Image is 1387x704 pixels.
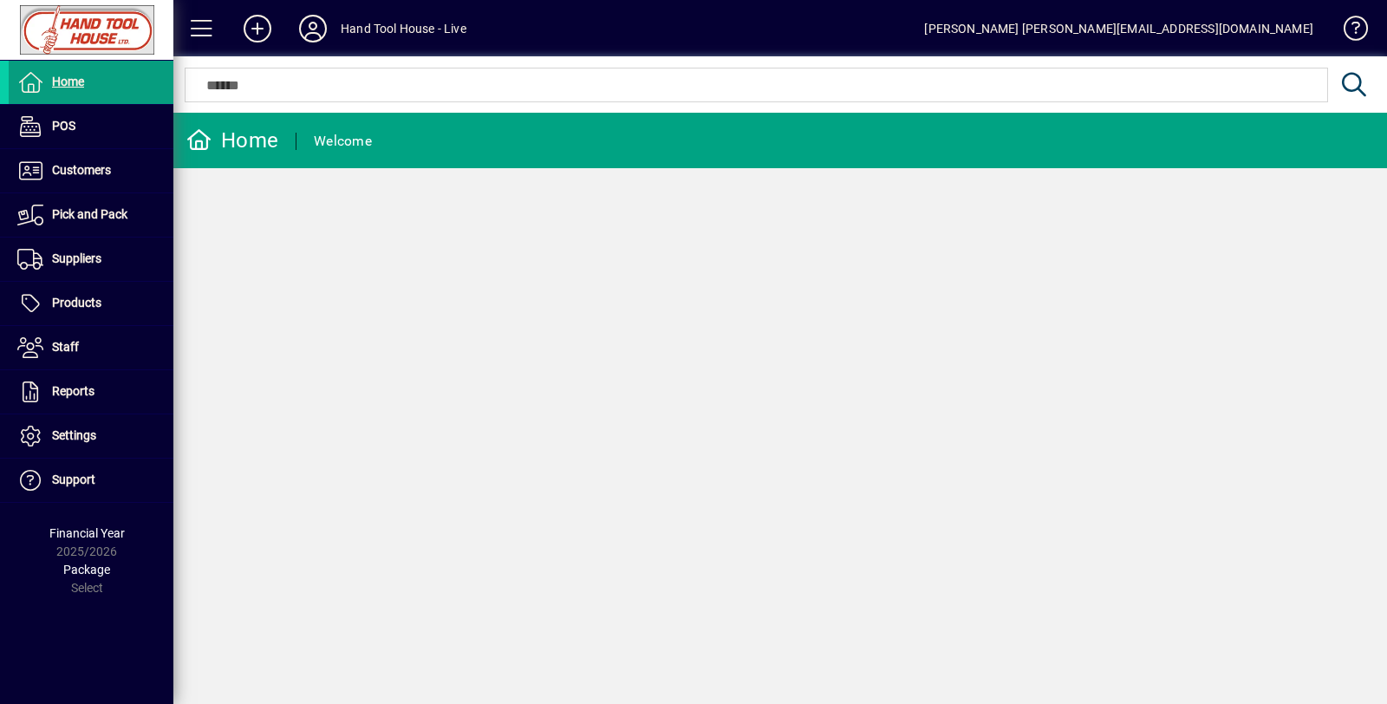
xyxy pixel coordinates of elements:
[9,105,173,148] a: POS
[285,13,341,44] button: Profile
[9,149,173,192] a: Customers
[9,193,173,237] a: Pick and Pack
[52,473,95,486] span: Support
[52,428,96,442] span: Settings
[9,459,173,502] a: Support
[341,15,466,42] div: Hand Tool House - Live
[49,526,125,540] span: Financial Year
[230,13,285,44] button: Add
[52,163,111,177] span: Customers
[52,119,75,133] span: POS
[9,370,173,414] a: Reports
[52,207,127,221] span: Pick and Pack
[9,238,173,281] a: Suppliers
[1331,3,1365,60] a: Knowledge Base
[9,414,173,458] a: Settings
[9,326,173,369] a: Staff
[52,251,101,265] span: Suppliers
[924,15,1313,42] div: [PERSON_NAME] [PERSON_NAME][EMAIL_ADDRESS][DOMAIN_NAME]
[9,282,173,325] a: Products
[186,127,278,154] div: Home
[52,75,84,88] span: Home
[314,127,372,155] div: Welcome
[63,563,110,577] span: Package
[52,340,79,354] span: Staff
[52,296,101,310] span: Products
[52,384,94,398] span: Reports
